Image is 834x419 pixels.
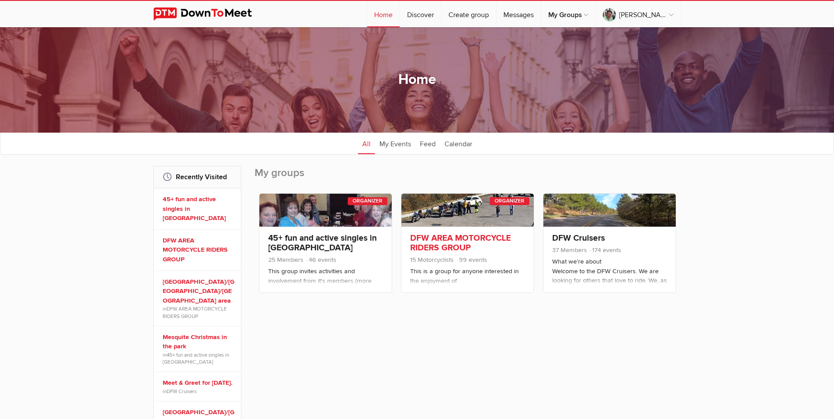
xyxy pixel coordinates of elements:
a: DFW AREA MOTORCYCLE RIDERS GROUP [163,306,227,319]
p: What we’re about Welcome to the DFW Cruisers. We are looking for others that love to ride. We, as... [552,257,667,301]
div: Organizer [348,197,387,205]
a: 45+ fun and active singles in [GEOGRAPHIC_DATA] [163,352,229,365]
a: My Events [375,132,415,154]
a: Mesquite Christmas in the park [163,332,235,351]
a: My Groups [541,1,595,27]
span: 25 Members [268,256,303,264]
h1: Home [398,71,436,89]
a: DFW Cruisers [167,388,197,394]
span: 46 events [305,256,336,264]
a: 45+ fun and active singles in [GEOGRAPHIC_DATA] [163,195,235,223]
a: Meet & Greet for [DATE]. [163,378,235,388]
a: DFW AREA MOTORCYCLE RIDERS GROUP [410,233,511,253]
a: 45+ fun and active singles in [GEOGRAPHIC_DATA] [268,233,377,253]
a: Home [367,1,400,27]
span: in [163,351,235,365]
a: Calendar [440,132,477,154]
a: DFW Cruisers [552,233,605,243]
div: Organizer [490,197,529,205]
span: 37 Members [552,246,587,254]
a: Feed [415,132,440,154]
a: My Profile [602,28,680,29]
a: Messages [496,1,541,27]
img: DownToMeet [153,7,266,21]
span: in [163,305,235,319]
span: 15 Motorcyclists [410,256,454,264]
a: Create group [441,1,496,27]
p: This group invites activities and involvement from it's members (more than just an organizer cent... [268,267,383,311]
a: All [358,132,375,154]
p: This is a group for anyone interested in the enjoyment of motorcycles/motorcycling. We enjoy ridi... [410,267,525,311]
a: [PERSON_NAME] [596,1,681,27]
span: 174 events [589,246,621,254]
span: 99 events [455,256,487,264]
a: [GEOGRAPHIC_DATA]/[GEOGRAPHIC_DATA]/[GEOGRAPHIC_DATA] area [163,277,235,306]
h2: My groups [255,166,681,189]
a: DFW AREA MOTORCYCLE RIDERS GROUP [163,236,235,264]
h2: Recently Visited [163,166,232,188]
span: in [163,388,235,395]
a: Discover [400,1,441,27]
